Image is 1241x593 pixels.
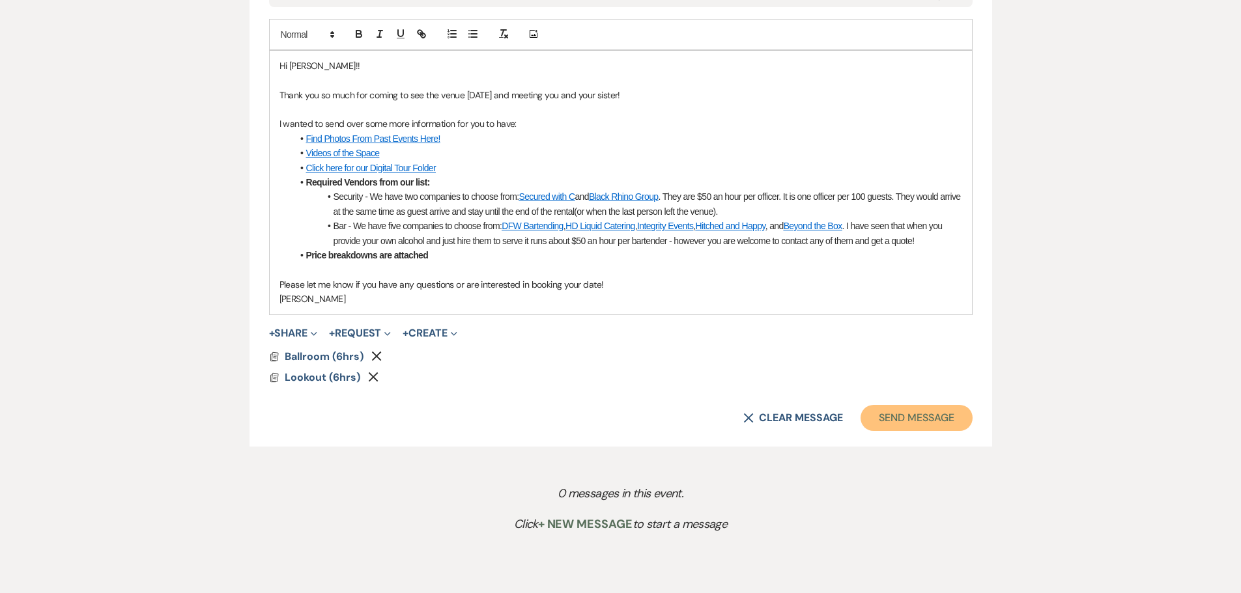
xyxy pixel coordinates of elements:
span: . I have seen that when you provide your own alcohol and just hire them to serve it runs about $5... [334,221,945,245]
p: Please let me know if you have any questions or are interested in booking your date! [279,277,962,292]
button: Send Message [861,405,972,431]
span: + [329,328,335,338]
a: Click here for our Digital Tour Folder [306,163,436,173]
span: , [635,221,637,231]
button: Request [329,328,391,338]
p: [PERSON_NAME] [279,292,962,306]
span: Lookout (6hrs) [285,370,360,384]
p: 0 messages in this event. [279,484,962,503]
p: Thank you so much for coming to see the venue [DATE] and meeting you and your sister! [279,88,962,102]
span: and [575,191,588,202]
span: + [403,328,408,338]
a: Hitched and Happy [696,221,765,231]
a: Integrity Events [637,221,693,231]
a: DFW Bartending [502,221,563,231]
span: Bar - We have five companies to choose from: [334,221,502,231]
button: Lookout (6hrs) [285,370,364,385]
span: + New Message [538,516,633,532]
a: Secured with C [519,191,575,202]
button: Create [403,328,457,338]
span: . They are $50 an hour per officer. It is one officer per 100 guests. They would arrive at the sa... [334,191,963,216]
strong: Price breakdowns are attached [306,250,429,260]
span: , [563,221,565,231]
a: Black Rhino Group [589,191,659,202]
p: Click to start a message [279,515,962,534]
button: Ballroom (6hrs) [285,349,367,365]
button: Share [269,328,318,338]
a: Find Photos From Past Events Here! [306,133,440,144]
span: Ballroom (6hrs) [285,350,364,363]
button: Clear message [743,413,842,423]
p: I wanted to send over some more information for you to have: [279,117,962,131]
span: , [693,221,695,231]
a: Beyond the Box [784,221,842,231]
strong: Required Vendors from our list: [306,177,430,187]
span: , and [765,221,784,231]
a: HD Liquid Catering [565,221,635,231]
p: Hi [PERSON_NAME]!! [279,59,962,73]
a: Videos of the Space [306,148,380,158]
span: + [269,328,275,338]
span: Security - We have two companies to choose from: [334,191,519,202]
